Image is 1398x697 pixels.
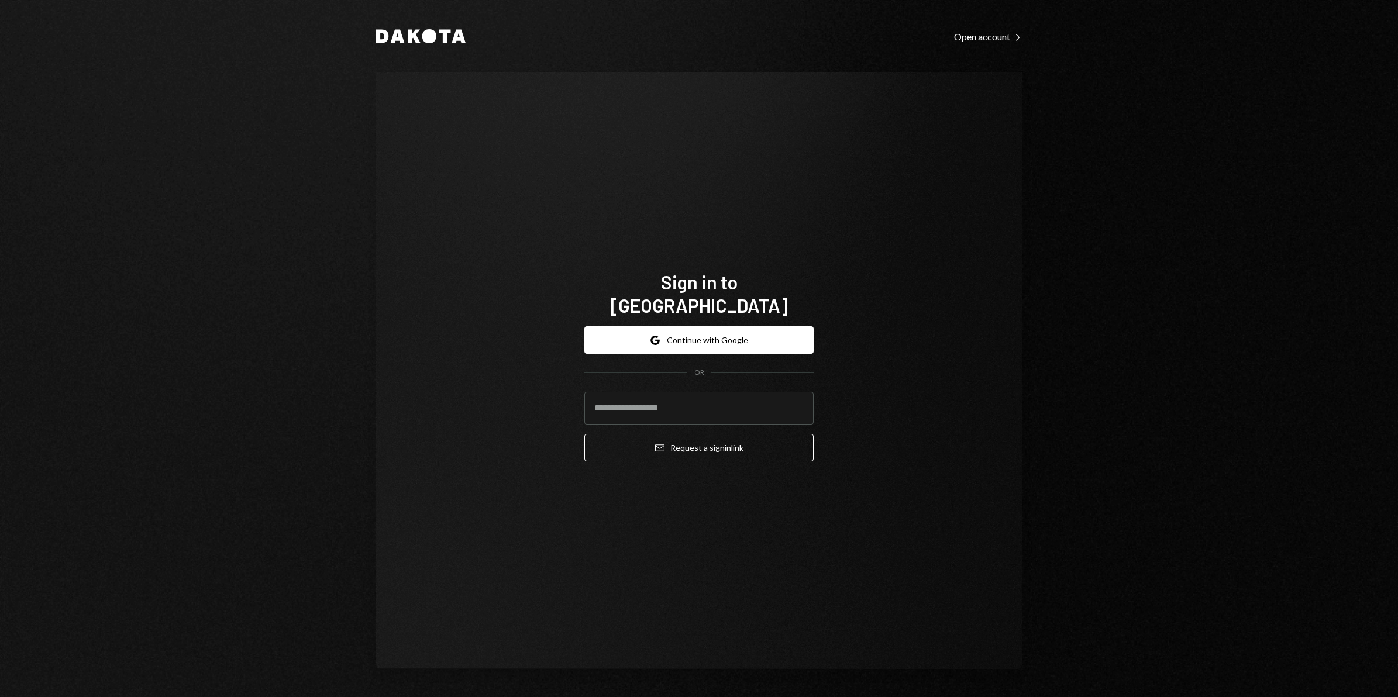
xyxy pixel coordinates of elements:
a: Open account [954,30,1022,43]
div: OR [694,368,704,378]
button: Request a signinlink [584,434,814,461]
h1: Sign in to [GEOGRAPHIC_DATA] [584,270,814,317]
button: Continue with Google [584,326,814,354]
div: Open account [954,31,1022,43]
